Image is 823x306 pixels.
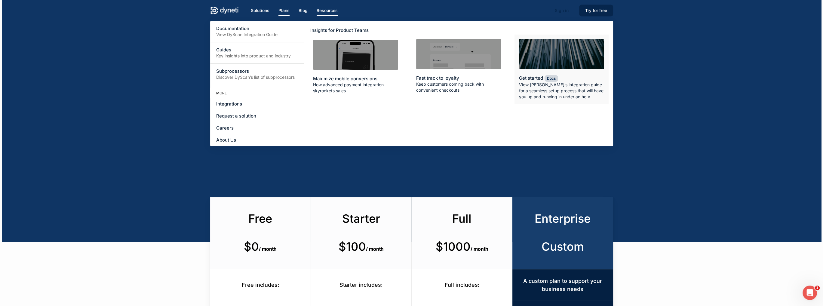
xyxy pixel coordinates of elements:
span: Full [452,212,471,225]
a: Careers [210,122,304,134]
small: Discover DyScan’s list of subprocessors [216,74,298,80]
b: $100 [339,240,366,253]
span: View [PERSON_NAME]’s integration guide for a seamless setup process that will have you up and run... [519,82,604,100]
a: About Us [210,134,304,146]
a: Plans [278,7,290,14]
span: Subprocessors [216,68,249,74]
small: View DyScan Integration Guide [216,32,298,38]
h3: Enterprise [524,212,602,225]
span: About Us [216,137,236,143]
a: Fast track to loyaltyKeep customers coming back with convenient checkouts [412,35,506,98]
a: Sign in [549,6,575,15]
span: Guides [216,47,231,53]
span: Starter [342,212,380,225]
span: / month [471,246,488,252]
small: Key insights into product and industry [216,53,298,59]
span: A custom plan to support your business needs [523,278,602,292]
a: Request a solution [210,110,304,122]
span: / month [366,246,384,252]
span: Full includes: [445,282,479,288]
span: Request a solution [216,113,256,119]
span: 1 [815,286,820,290]
span: Resources [317,8,338,13]
b: $0 [244,240,259,253]
b: $1000 [436,240,471,253]
span: Solutions [251,8,269,13]
span: Free [248,212,272,225]
h3: Custom [524,240,602,253]
a: Try for free [579,7,613,14]
span: Integrations [216,101,242,107]
span: Documentation [216,26,249,31]
a: Solutions [251,7,269,14]
span: Careers [216,125,234,131]
iframe: Intercom live chat [803,286,817,300]
span: Insights for Product Teams [310,27,369,33]
span: How advanced payment integration skyrockets sales [313,82,398,94]
a: Blog [299,7,308,14]
span: Try for free [585,8,607,13]
span: Docs [545,75,558,82]
span: MORE [216,91,227,95]
a: Integrations [210,98,304,110]
a: Maximize mobile conversionsHow advanced payment integration skyrockets sales [309,35,403,98]
span: Plans [278,8,290,13]
a: DocumentationView DyScan Integration Guide [210,21,304,42]
span: Free includes: [242,282,279,288]
a: SubprocessorsDiscover DyScan’s list of subprocessors [210,64,304,85]
a: Insights for Product Teams [309,26,403,35]
span: Get started [519,75,543,81]
a: Get startedDocsView [PERSON_NAME]’s integration guide for a seamless setup process that will have... [514,35,609,104]
span: Starter includes: [339,282,382,288]
span: Fast track to loyalty [416,75,459,81]
a: GuidesKey insights into product and industry [210,42,304,63]
span: Sign in [555,8,569,13]
span: Keep customers coming back with convenient checkouts [416,81,501,93]
a: MORE [210,88,304,98]
span: Maximize mobile conversions [313,76,377,81]
span: Blog [299,8,308,13]
a: Resources [317,7,338,14]
span: / month [259,246,277,252]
